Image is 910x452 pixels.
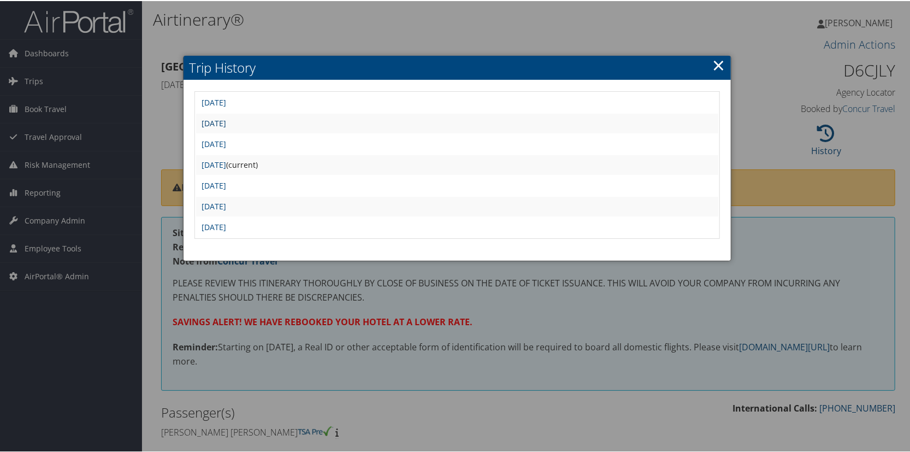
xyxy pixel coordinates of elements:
a: [DATE] [202,200,226,210]
a: [DATE] [202,221,226,231]
a: × [712,53,725,75]
td: (current) [196,154,718,174]
h2: Trip History [184,55,731,79]
a: [DATE] [202,159,226,169]
a: [DATE] [202,117,226,127]
a: [DATE] [202,179,226,190]
a: [DATE] [202,96,226,107]
a: [DATE] [202,138,226,148]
